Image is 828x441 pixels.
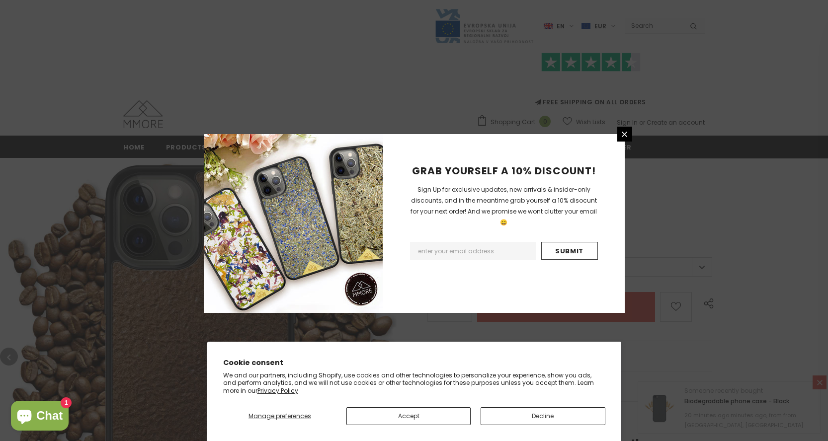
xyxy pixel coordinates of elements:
button: Accept [346,407,471,425]
span: Sign Up for exclusive updates, new arrivals & insider-only discounts, and in the meantime grab yo... [411,185,597,226]
inbox-online-store-chat: Shopify online store chat [8,401,72,433]
input: Submit [541,242,598,260]
a: Close [617,127,632,142]
p: We and our partners, including Shopify, use cookies and other technologies to personalize your ex... [223,371,605,395]
button: Decline [481,407,605,425]
input: Email Address [410,242,536,260]
span: GRAB YOURSELF A 10% DISCOUNT! [412,164,596,178]
h2: Cookie consent [223,358,605,368]
span: Manage preferences [248,412,311,420]
button: Manage preferences [223,407,336,425]
a: Privacy Policy [257,386,298,395]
